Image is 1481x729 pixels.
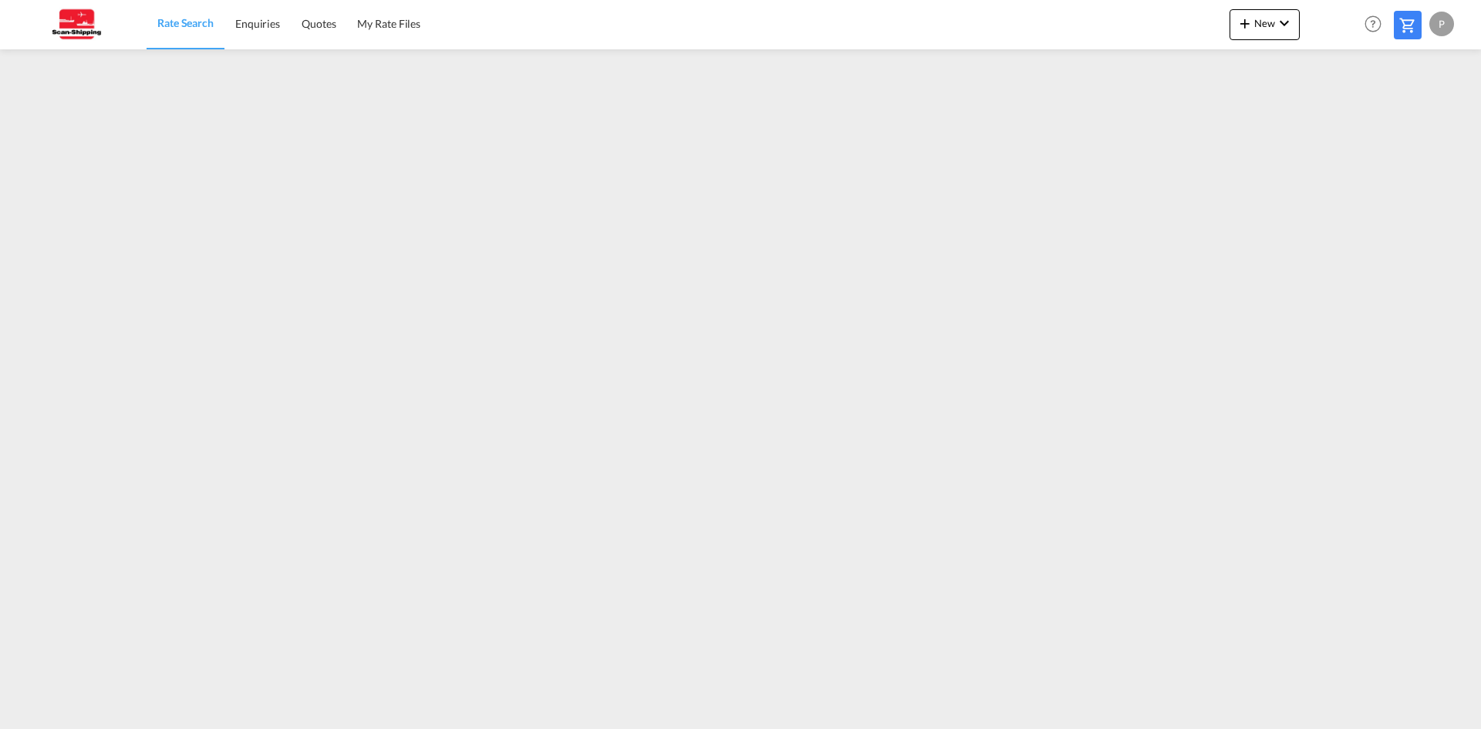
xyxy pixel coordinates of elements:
div: P [1429,12,1454,36]
div: Help [1360,11,1394,39]
span: Quotes [302,17,336,30]
button: icon-plus 400-fgNewicon-chevron-down [1230,9,1300,40]
span: Enquiries [235,17,280,30]
span: Help [1360,11,1386,37]
md-icon: icon-chevron-down [1275,14,1294,32]
span: My Rate Files [357,17,420,30]
span: Rate Search [157,16,214,29]
md-icon: icon-plus 400-fg [1236,14,1254,32]
span: New [1236,17,1294,29]
img: 123b615026f311ee80dabbd30bc9e10f.jpg [23,7,127,42]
